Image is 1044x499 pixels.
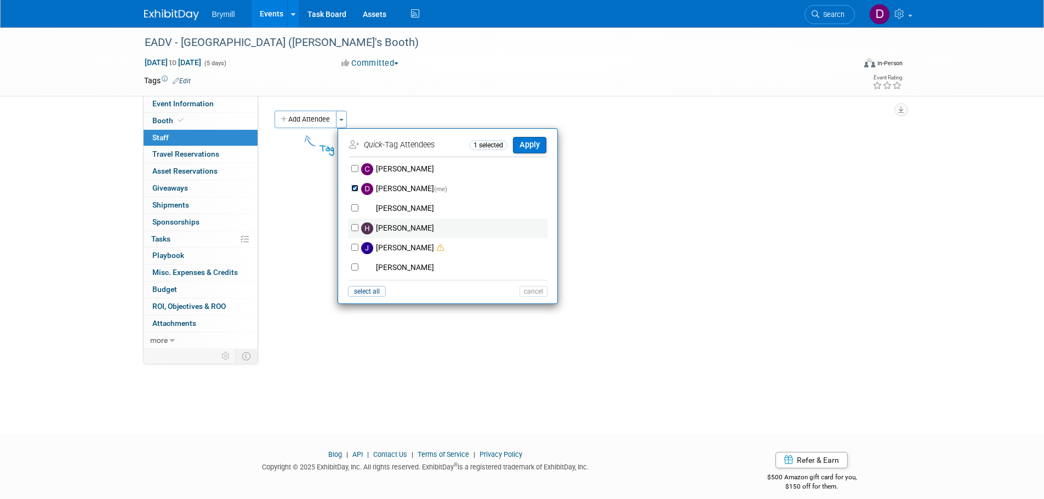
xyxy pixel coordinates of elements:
span: more [150,336,168,345]
span: Event Information [152,99,214,108]
i: Booth reservation complete [178,117,184,123]
a: Asset Reservations [144,163,258,180]
label: [PERSON_NAME] [358,238,551,258]
img: H.jpg [361,222,373,234]
span: | [344,450,351,458]
span: Playbook [152,251,184,260]
a: Terms of Service [418,450,469,458]
label: [PERSON_NAME] [358,159,551,179]
button: cancel [520,286,547,297]
span: Shipments [152,200,189,209]
img: J.jpg [361,242,373,254]
a: Edit [173,77,191,85]
a: Staff [144,130,258,146]
button: Add Attendee [275,111,336,128]
a: ROI, Objectives & ROO [144,299,258,315]
a: Misc. Expenses & Credits [144,265,258,281]
td: Toggle Event Tabs [235,349,258,363]
sup: ® [454,462,458,468]
a: Refer & Earn [775,452,848,468]
span: Sponsorships [152,217,199,226]
div: In-Person [877,59,903,67]
span: Search [819,10,845,19]
img: Delaney Bryne [869,4,890,25]
button: Apply [513,137,546,153]
button: Committed [338,58,403,69]
a: Budget [144,282,258,298]
span: Budget [152,285,177,294]
div: $150 off for them. [723,482,900,491]
button: select all [348,286,386,297]
a: Event Information [144,96,258,112]
label: [PERSON_NAME] [358,219,551,238]
td: -Tag Attendees [349,136,466,154]
a: Attachments [144,316,258,332]
a: Tasks [144,231,258,248]
td: Tags [144,75,191,86]
div: Copyright © 2025 ExhibitDay, Inc. All rights reserved. ExhibitDay is a registered trademark of Ex... [144,460,708,472]
div: $500 Amazon gift card for you, [723,466,900,491]
span: | [409,450,416,458]
i: Quick [364,140,383,150]
span: Misc. Expenses & Credits [152,268,238,277]
a: Playbook [144,248,258,264]
span: [DATE] [DATE] [144,58,202,67]
label: [PERSON_NAME] [358,258,551,278]
img: Format-Inperson.png [864,59,875,67]
a: Search [805,5,855,24]
img: D.jpg [361,183,373,195]
span: 1 selected [469,140,507,150]
span: | [471,450,478,458]
a: Travel Reservations [144,146,258,163]
a: Booth [144,113,258,129]
span: Travel Reservations [152,150,219,158]
label: [PERSON_NAME] [358,199,551,219]
a: API [352,450,363,458]
span: (me) [434,185,447,193]
span: ROI, Objectives & ROO [152,302,226,311]
img: C.jpg [361,163,373,175]
span: (5 days) [203,60,226,67]
span: Attachments [152,319,196,328]
a: Shipments [144,197,258,214]
span: Brymill [212,10,235,19]
span: | [364,450,372,458]
label: [PERSON_NAME] [358,179,551,199]
a: Privacy Policy [480,450,522,458]
span: Tasks [151,234,170,243]
i: Double-book Warning: Potential Scheduling Conflict! [437,244,444,252]
a: Blog [328,450,342,458]
span: Booth [152,116,186,125]
span: Staff [152,133,169,142]
a: Contact Us [373,450,407,458]
div: EADV - [GEOGRAPHIC_DATA] ([PERSON_NAME]'s Booth) [141,33,838,53]
span: Giveaways [152,183,188,192]
span: Asset Reservations [152,167,218,175]
div: Event Format [790,57,903,73]
td: Personalize Event Tab Strip [216,349,236,363]
div: Tag People [320,141,516,156]
a: Giveaways [144,180,258,197]
span: to [168,58,178,67]
img: ExhibitDay [144,9,199,20]
a: more [144,332,258,349]
span: Double-book Warning! (potential scheduling conflict) [434,243,444,252]
div: Event Rating [872,75,902,81]
a: Sponsorships [144,214,258,231]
